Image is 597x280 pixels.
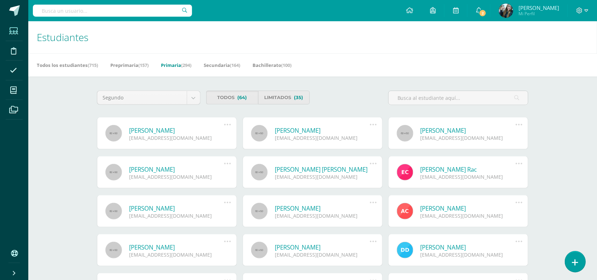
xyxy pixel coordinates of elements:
a: Segundo [97,91,200,104]
span: (164) [230,62,240,68]
div: [EMAIL_ADDRESS][DOMAIN_NAME] [421,135,516,141]
span: Mi Perfil [518,11,559,17]
div: [EMAIL_ADDRESS][DOMAIN_NAME] [275,135,370,141]
input: Busca al estudiante aquí... [389,91,528,105]
a: [PERSON_NAME] Rac [421,165,516,173]
span: (715) [88,62,98,68]
a: Todos(64) [206,91,258,104]
span: 2 [479,9,487,17]
a: Bachillerato(100) [253,59,291,71]
span: (35) [294,91,303,104]
a: Limitados(35) [258,91,310,104]
img: ab28650470f0b57cd31dd7e6cf45ec32.png [499,4,513,18]
div: [EMAIL_ADDRESS][DOMAIN_NAME] [275,212,370,219]
a: Preprimaria(157) [110,59,149,71]
a: [PERSON_NAME] [129,243,224,251]
a: [PERSON_NAME] [275,243,370,251]
a: [PERSON_NAME] [129,165,224,173]
span: [PERSON_NAME] [518,4,559,11]
span: (294) [181,62,191,68]
a: [PERSON_NAME] [129,204,224,212]
a: [PERSON_NAME] [421,126,516,135]
a: [PERSON_NAME] [275,126,370,135]
input: Busca un usuario... [33,5,192,17]
span: (100) [281,62,291,68]
span: (157) [138,62,149,68]
div: [EMAIL_ADDRESS][DOMAIN_NAME] [129,212,224,219]
span: (64) [238,91,247,104]
a: Todos los estudiantes(715) [37,59,98,71]
a: [PERSON_NAME] [275,204,370,212]
a: [PERSON_NAME] [421,243,516,251]
div: [EMAIL_ADDRESS][DOMAIN_NAME] [421,212,516,219]
a: [PERSON_NAME] [129,126,224,135]
span: Segundo [103,91,181,104]
div: [EMAIL_ADDRESS][DOMAIN_NAME] [421,173,516,180]
div: [EMAIL_ADDRESS][DOMAIN_NAME] [129,135,224,141]
a: [PERSON_NAME] [421,204,516,212]
div: [EMAIL_ADDRESS][DOMAIN_NAME] [275,251,370,258]
span: Estudiantes [37,30,88,44]
a: Primaria(294) [161,59,191,71]
a: Secundaria(164) [204,59,240,71]
a: [PERSON_NAME] [PERSON_NAME] [275,165,370,173]
div: [EMAIL_ADDRESS][DOMAIN_NAME] [129,251,224,258]
div: [EMAIL_ADDRESS][DOMAIN_NAME] [129,173,224,180]
div: [EMAIL_ADDRESS][DOMAIN_NAME] [275,173,370,180]
div: [EMAIL_ADDRESS][DOMAIN_NAME] [421,251,516,258]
